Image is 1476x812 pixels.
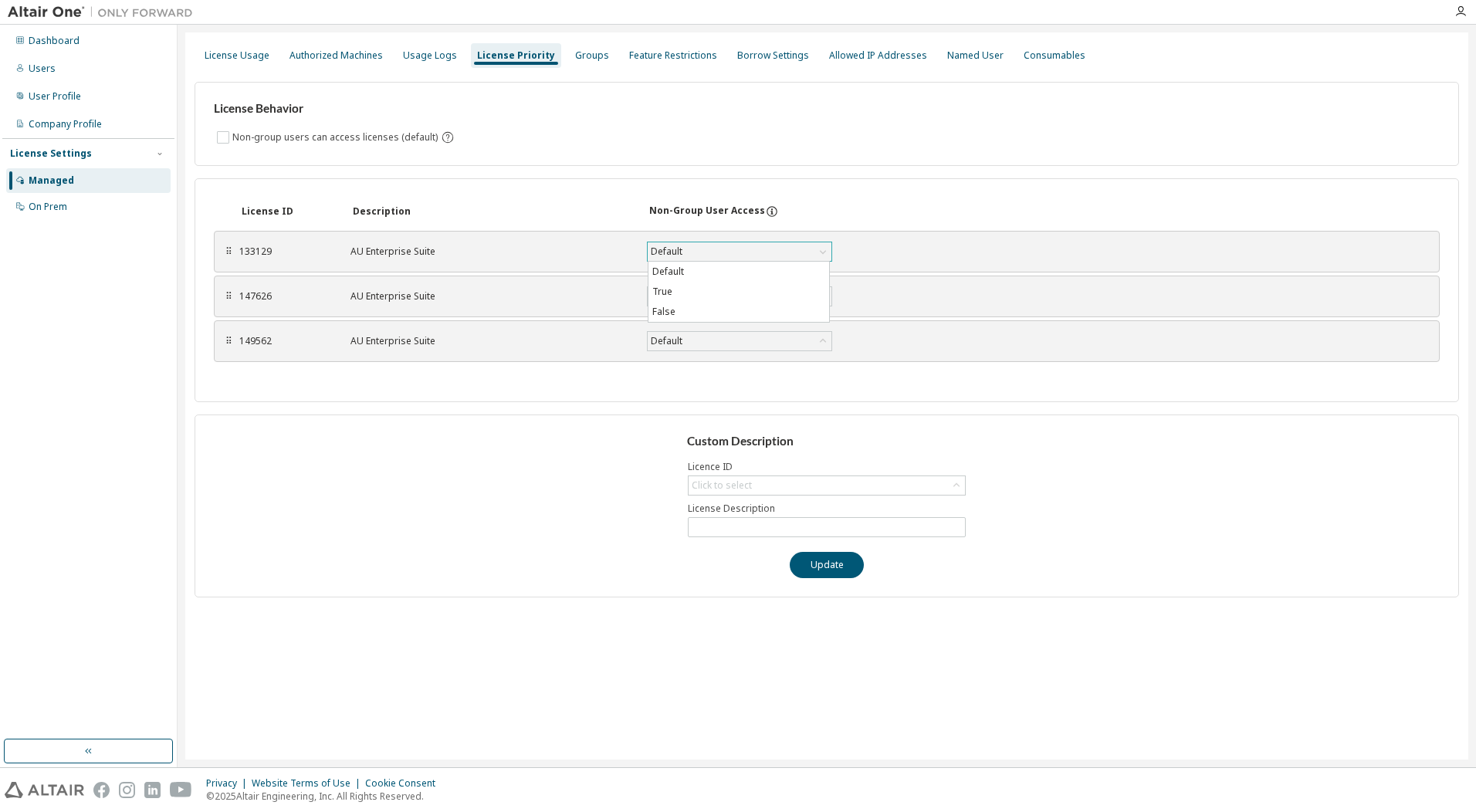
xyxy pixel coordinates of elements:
[353,205,631,218] div: Description
[206,777,252,790] div: Privacy
[687,434,967,449] h3: Custom Description
[10,147,92,160] div: License Settings
[829,49,927,62] div: Allowed IP Addresses
[648,282,829,302] li: True
[239,245,332,258] div: 133129
[93,782,110,798] img: facebook.svg
[29,63,56,75] div: Users
[477,49,555,62] div: License Priority
[403,49,457,62] div: Usage Logs
[648,262,829,282] li: Default
[29,174,74,187] div: Managed
[365,777,445,790] div: Cookie Consent
[648,242,831,261] div: Default
[737,49,809,62] div: Borrow Settings
[8,5,201,20] img: Altair One
[575,49,609,62] div: Groups
[29,201,67,213] div: On Prem
[289,49,383,62] div: Authorized Machines
[239,335,332,347] div: 149562
[629,49,717,62] div: Feature Restrictions
[350,245,628,258] div: AU Enterprise Suite
[692,479,752,492] div: Click to select
[688,461,966,473] label: Licence ID
[29,35,80,47] div: Dashboard
[224,290,233,303] div: ⠿
[688,502,966,515] label: License Description
[947,49,1004,62] div: Named User
[170,782,192,798] img: youtube.svg
[29,118,102,130] div: Company Profile
[239,290,332,303] div: 147626
[232,128,441,147] label: Non-group users can access licenses (default)
[1024,49,1085,62] div: Consumables
[205,49,269,62] div: License Usage
[252,777,365,790] div: Website Terms of Use
[29,90,81,103] div: User Profile
[648,243,685,260] div: Default
[648,302,829,322] li: False
[648,333,685,350] div: Default
[144,782,161,798] img: linkedin.svg
[649,205,765,218] div: Non-Group User Access
[206,790,445,803] p: © 2025 Altair Engineering, Inc. All Rights Reserved.
[5,782,84,798] img: altair_logo.svg
[790,552,864,578] button: Update
[214,101,452,117] h3: License Behavior
[242,205,334,218] div: License ID
[350,290,628,303] div: AU Enterprise Suite
[648,332,831,350] div: Default
[441,130,455,144] svg: By default any user not assigned to any group can access any license. Turn this setting off to di...
[119,782,135,798] img: instagram.svg
[224,335,233,347] div: ⠿
[224,245,233,258] div: ⠿
[689,476,965,495] div: Click to select
[350,335,628,347] div: AU Enterprise Suite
